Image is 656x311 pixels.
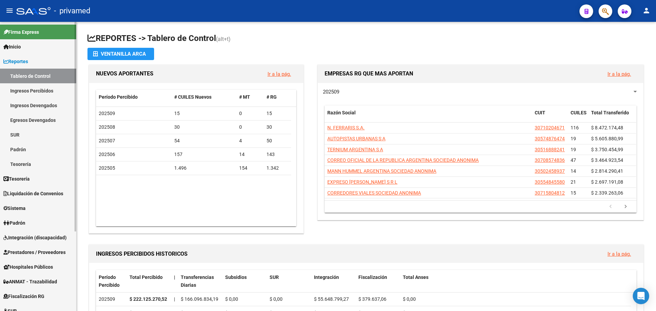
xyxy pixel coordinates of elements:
[535,110,545,115] span: CUIT
[591,147,623,152] span: $ 3.750.454,99
[266,110,288,117] div: 15
[532,105,568,128] datatable-header-cell: CUIT
[571,125,579,130] span: 116
[535,190,565,196] span: 30715804812
[127,270,171,293] datatable-header-cell: Total Percibido
[588,105,636,128] datatable-header-cell: Total Transferido
[174,137,234,145] div: 54
[591,157,623,163] span: $ 3.464.923,54
[633,288,649,304] div: Open Intercom Messenger
[3,249,66,256] span: Prestadores / Proveedores
[270,296,283,302] span: $ 0,00
[174,274,175,280] span: |
[327,136,385,141] span: AUTOPISTAS URBANAS S A
[535,168,565,174] span: 30502458937
[591,190,623,196] span: $ 2.339.263,06
[54,3,90,18] span: - privamed
[535,179,565,185] span: 30554845580
[239,123,261,131] div: 0
[325,105,532,128] datatable-header-cell: Razón Social
[171,270,178,293] datatable-header-cell: |
[239,94,250,100] span: # MT
[181,274,214,288] span: Transferencias Diarias
[571,157,576,163] span: 47
[266,94,277,100] span: # RG
[99,124,115,130] span: 202508
[607,71,631,77] a: Ir a la pág.
[239,137,261,145] div: 4
[327,157,479,163] span: CORREO OFICIAL DE LA REPUBLICA ARGENTINA SOCIEDAD ANONIMA
[327,190,421,196] span: CORREDORES VIALES SOCIEDAD ANONIMA
[225,296,238,302] span: $ 0,00
[535,136,565,141] span: 30574876474
[96,90,172,104] datatable-header-cell: Período Percibido
[178,270,222,293] datatable-header-cell: Transferencias Diarias
[267,270,311,293] datatable-header-cell: SUR
[403,296,416,302] span: $ 0,00
[325,70,413,77] span: EMPRESAS RG QUE MAS APORTAN
[591,136,623,141] span: $ 5.605.880,99
[358,274,387,280] span: Fiscalización
[99,274,120,288] span: Período Percibido
[642,6,651,15] mat-icon: person
[358,296,386,302] span: $ 379.637,06
[96,70,153,77] span: NUEVOS APORTANTES
[314,296,349,302] span: $ 55.648.799,27
[174,296,175,302] span: |
[174,164,234,172] div: 1.496
[99,111,115,116] span: 202509
[3,28,39,36] span: Firma Express
[568,105,588,128] datatable-header-cell: CUILES
[174,151,234,158] div: 157
[3,234,67,241] span: Integración (discapacidad)
[571,136,576,141] span: 19
[602,68,637,80] button: Ir a la pág.
[619,203,632,211] a: go to next page
[3,43,21,51] span: Inicio
[129,296,167,302] strong: $ 222.125.270,52
[225,274,247,280] span: Subsidios
[270,274,279,280] span: SUR
[99,295,124,303] div: 202509
[99,165,115,171] span: 202505
[327,168,436,174] span: MANN HUMMEL ARGENTINA SOCIEDAD ANONIMA
[323,89,339,95] span: 202509
[266,123,288,131] div: 30
[3,219,25,227] span: Padrón
[327,179,397,185] span: EXPRESO [PERSON_NAME] S R L
[3,190,63,197] span: Liquidación de Convenios
[222,270,267,293] datatable-header-cell: Subsidios
[266,164,288,172] div: 1.342
[535,125,565,130] span: 30710204671
[535,157,565,163] span: 30708574836
[571,179,576,185] span: 21
[327,110,356,115] span: Razón Social
[571,168,576,174] span: 14
[571,110,587,115] span: CUILES
[96,251,188,257] span: INGRESOS PERCIBIDOS HISTORICOS
[262,68,297,80] button: Ir a la pág.
[3,293,44,300] span: Fiscalización RG
[266,151,288,158] div: 143
[174,123,234,131] div: 30
[327,147,383,152] span: TERNIUM ARGENTINA S A
[87,48,154,60] button: Ventanilla ARCA
[403,274,428,280] span: Total Anses
[87,33,645,45] h1: REPORTES -> Tablero de Control
[129,274,163,280] span: Total Percibido
[604,203,617,211] a: go to previous page
[99,94,138,100] span: Período Percibido
[591,110,629,115] span: Total Transferido
[5,6,14,15] mat-icon: menu
[3,204,26,212] span: Sistema
[400,270,631,293] datatable-header-cell: Total Anses
[535,147,565,152] span: 30516888241
[314,274,339,280] span: Integración
[591,179,623,185] span: $ 2.697.191,08
[591,168,623,174] span: $ 2.814.290,41
[239,151,261,158] div: 14
[3,263,53,271] span: Hospitales Públicos
[216,36,231,42] span: (alt+t)
[356,270,400,293] datatable-header-cell: Fiscalización
[571,190,576,196] span: 15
